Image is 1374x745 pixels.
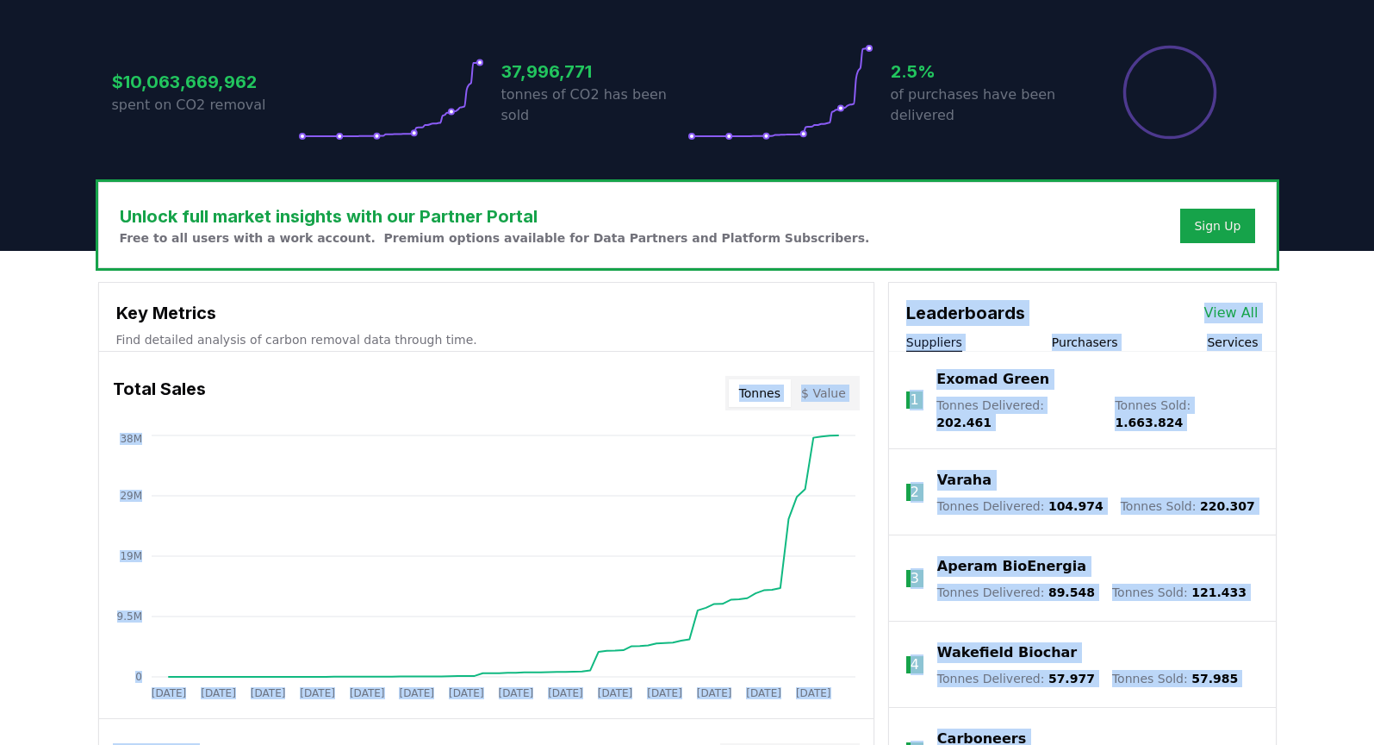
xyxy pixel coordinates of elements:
tspan: [DATE] [349,687,384,699]
tspan: 38M [120,433,142,445]
tspan: 9.5M [116,610,141,623]
a: Wakefield Biochar [937,642,1077,663]
p: 4 [911,654,919,675]
button: Suppliers [906,334,962,351]
p: Tonnes Sold : [1115,397,1258,431]
h3: Key Metrics [116,300,856,326]
p: 2 [911,482,919,503]
span: 1.663.824 [1115,416,1183,429]
tspan: [DATE] [746,687,781,699]
tspan: [DATE] [597,687,632,699]
span: 57.985 [1191,672,1238,686]
button: Services [1207,334,1258,351]
tspan: [DATE] [151,687,186,699]
tspan: [DATE] [647,687,682,699]
tspan: [DATE] [201,687,236,699]
h3: Unlock full market insights with our Partner Portal [120,203,870,229]
p: Tonnes Sold : [1112,670,1238,687]
p: Tonnes Delivered : [937,670,1095,687]
a: Aperam BioEnergia [937,556,1086,577]
p: spent on CO2 removal [112,95,298,116]
span: 89.548 [1048,585,1095,599]
p: 3 [911,568,919,589]
h3: 2.5% [891,59,1077,85]
p: tonnes of CO2 has been sold [501,85,687,126]
a: Sign Up [1194,217,1240,235]
tspan: [DATE] [399,687,434,699]
tspan: [DATE] [548,687,583,699]
a: View All [1204,303,1259,323]
h3: 37,996,771 [501,59,687,85]
p: 1 [910,390,918,410]
tspan: [DATE] [795,687,830,699]
p: Tonnes Delivered : [937,498,1104,515]
tspan: [DATE] [696,687,731,699]
div: Percentage of sales delivered [1122,44,1218,141]
tspan: [DATE] [250,687,285,699]
p: Find detailed analysis of carbon removal data through time. [116,331,856,348]
p: of purchases have been delivered [891,85,1077,126]
button: Purchasers [1052,334,1118,351]
a: Varaha [937,470,992,491]
p: Tonnes Delivered : [936,397,1097,431]
tspan: 29M [120,490,142,502]
tspan: 0 [135,671,142,683]
span: 220.307 [1200,499,1255,513]
button: $ Value [791,379,856,407]
h3: Leaderboards [906,300,1025,326]
span: 104.974 [1048,499,1104,513]
span: 202.461 [936,416,992,429]
button: Tonnes [729,379,791,407]
tspan: [DATE] [300,687,335,699]
span: 121.433 [1191,585,1247,599]
h3: Total Sales [113,376,206,410]
button: Sign Up [1180,209,1254,243]
p: Tonnes Delivered : [937,584,1095,601]
tspan: [DATE] [498,687,533,699]
tspan: 19M [120,550,142,562]
span: 57.977 [1048,672,1095,686]
tspan: [DATE] [449,687,484,699]
p: Tonnes Sold : [1112,584,1247,601]
p: Tonnes Sold : [1121,498,1255,515]
h3: $10,063,669,962 [112,69,298,95]
a: Exomad Green [936,369,1049,390]
p: Free to all users with a work account. Premium options available for Data Partners and Platform S... [120,229,870,247]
